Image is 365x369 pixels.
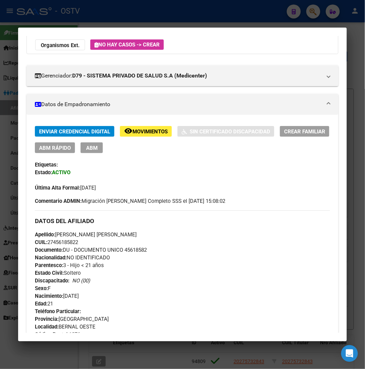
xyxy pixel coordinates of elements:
[35,185,96,191] span: [DATE]
[35,239,78,246] span: 27456185822
[35,169,52,176] strong: Estado:
[35,197,225,205] span: Migración [PERSON_NAME] Completo SSS el [DATE] 15:08:02
[41,42,79,49] strong: Organismos Ext.
[35,286,51,292] span: F
[35,324,59,330] strong: Localidad:
[90,39,164,50] button: No hay casos -> Crear
[35,185,80,191] strong: Última Alta Formal:
[52,169,70,176] strong: ACTIVO
[81,142,103,153] button: ABM
[35,39,85,50] button: Organismos Ext.
[35,100,321,109] mat-panel-title: Datos de Empadronamiento
[26,65,338,86] mat-expansion-panel-header: Gerenciador:D79 - SISTEMA PRIVADO DE SALUD S.A (Medicenter)
[35,324,96,330] span: BERNAL OESTE
[177,126,274,137] button: Sin Certificado Discapacidad
[72,278,90,284] i: NO (00)
[35,239,47,246] strong: CUIL:
[35,270,81,276] span: Soltero
[35,293,79,300] span: [DATE]
[72,72,207,80] strong: D79 - SISTEMA PRIVADO DE SALUD S.A (Medicenter)
[26,94,338,115] mat-expansion-panel-header: Datos de Empadronamiento
[35,255,67,261] strong: Nacionalidad:
[35,301,53,307] span: 21
[94,42,160,48] span: No hay casos -> Crear
[35,142,75,153] button: ABM Rápido
[86,145,98,151] span: ABM
[35,72,321,80] mat-panel-title: Gerenciador:
[35,270,64,276] strong: Estado Civil:
[35,217,330,225] h3: DATOS DEL AFILIADO
[35,316,109,323] span: [GEOGRAPHIC_DATA]
[35,263,63,269] strong: Parentesco:
[35,232,55,238] strong: Apellido:
[124,127,132,135] mat-icon: remove_red_eye
[284,128,325,135] span: Crear Familiar
[341,345,358,362] div: Open Intercom Messenger
[35,301,47,307] strong: Edad:
[35,316,59,323] strong: Provincia:
[35,126,114,137] button: Enviar Credencial Digital
[35,278,69,284] strong: Discapacitado:
[120,126,172,137] button: Movimientos
[190,128,270,135] span: Sin Certificado Discapacidad
[35,232,137,238] span: [PERSON_NAME] [PERSON_NAME]
[35,247,147,253] span: DU - DOCUMENTO UNICO 45618582
[39,128,110,135] span: Enviar Credencial Digital
[35,332,80,338] span: 1876
[35,263,104,269] span: 3 - Hijo < 21 años
[35,332,69,338] strong: Código Postal:
[35,162,58,168] strong: Etiquetas:
[35,293,63,300] strong: Nacimiento:
[35,198,82,204] strong: Comentario ADMIN:
[35,309,81,315] strong: Teléfono Particular:
[132,128,168,135] span: Movimientos
[35,286,48,292] strong: Sexo:
[280,126,329,137] button: Crear Familiar
[35,255,110,261] span: NO IDENTIFICADO
[35,247,63,253] strong: Documento:
[39,145,71,151] span: ABM Rápido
